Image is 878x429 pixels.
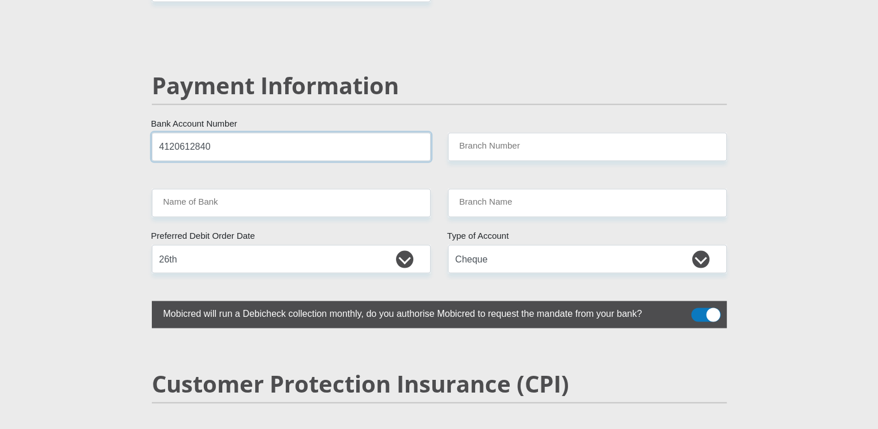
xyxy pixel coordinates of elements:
[152,133,431,161] input: Bank Account Number
[152,72,727,99] h2: Payment Information
[448,133,727,161] input: Branch Number
[152,370,727,398] h2: Customer Protection Insurance (CPI)
[152,301,669,324] label: Mobicred will run a Debicheck collection monthly, do you authorise Mobicred to request the mandat...
[448,189,727,217] input: Branch Name
[152,189,431,217] input: Name of Bank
